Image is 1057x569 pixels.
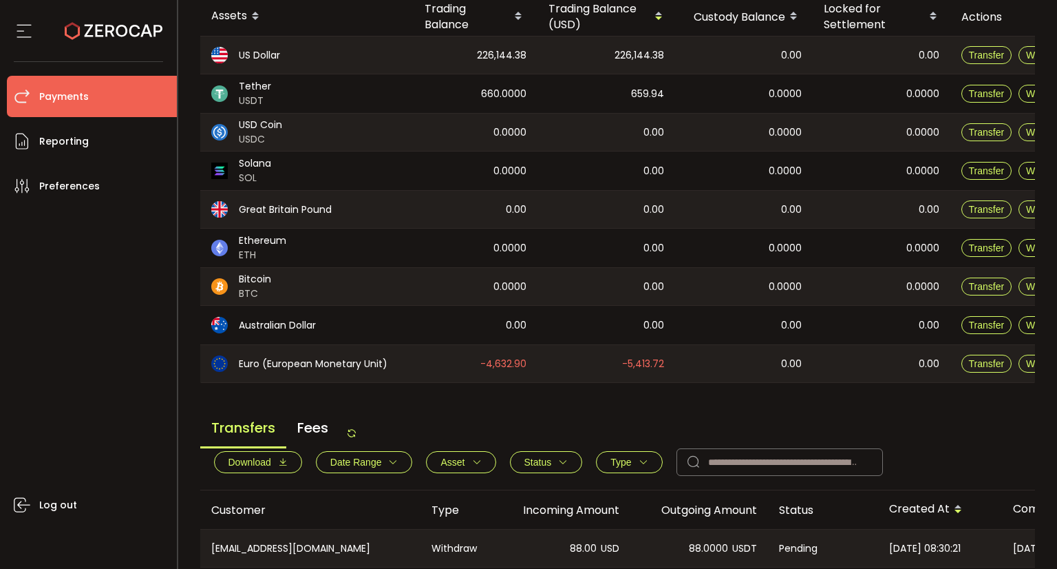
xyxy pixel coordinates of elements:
[643,240,664,256] span: 0.00
[643,125,664,141] span: 0.00
[969,127,1005,138] span: Transfer
[239,203,332,217] span: Great Britain Pound
[919,356,939,372] span: 0.00
[769,86,802,102] span: 0.0000
[211,124,228,141] img: usdc_portfolio.svg
[768,502,878,518] div: Status
[969,242,1005,254] span: Transfer
[211,47,228,63] img: usd_portfolio.svg
[440,457,465,468] span: Asset
[961,123,1012,141] button: Transfer
[524,457,552,468] span: Status
[906,86,939,102] span: 0.0000
[493,279,526,295] span: 0.0000
[211,201,228,218] img: gbp_portfolio.svg
[781,356,802,372] span: 0.00
[239,272,271,287] span: Bitcoin
[961,85,1012,103] button: Transfer
[481,86,526,102] span: 660.0000
[689,541,728,557] span: 88.0000
[919,48,939,63] span: 0.00
[961,239,1012,257] button: Transfer
[200,5,414,28] div: Assets
[211,240,228,256] img: eth_portfolio.svg
[330,457,382,468] span: Date Range
[643,318,664,333] span: 0.00
[420,530,493,567] div: Withdraw
[781,48,802,63] span: 0.00
[239,118,282,132] span: USD Coin
[769,279,802,295] span: 0.0000
[477,48,526,63] span: 226,144.38
[239,156,271,171] span: Solana
[919,202,939,218] span: 0.00
[969,165,1005,176] span: Transfer
[211,85,228,102] img: usdt_portfolio.svg
[286,409,339,446] span: Fees
[493,163,526,179] span: 0.0000
[969,88,1005,99] span: Transfer
[906,279,939,295] span: 0.0000
[239,132,282,147] span: USDC
[239,318,316,333] span: Australian Dollar
[426,451,495,473] button: Asset
[414,1,537,32] div: Trading Balance
[239,248,286,262] span: ETH
[610,457,631,468] span: Type
[493,502,630,518] div: Incoming Amount
[239,79,271,94] span: Tether
[211,278,228,295] img: btc_portfolio.svg
[961,46,1012,64] button: Transfer
[596,451,662,473] button: Type
[732,541,757,557] span: USDT
[969,358,1005,369] span: Transfer
[643,202,664,218] span: 0.00
[969,281,1005,292] span: Transfer
[239,94,271,108] span: USDT
[675,5,813,28] div: Custody Balance
[200,502,420,518] div: Customer
[969,204,1005,215] span: Transfer
[781,202,802,218] span: 0.00
[39,87,89,107] span: Payments
[961,355,1012,373] button: Transfer
[214,451,302,473] button: Download
[961,316,1012,334] button: Transfer
[631,86,664,102] span: 659.94
[480,356,526,372] span: -4,632.90
[630,502,768,518] div: Outgoing Amount
[961,278,1012,296] button: Transfer
[200,530,420,567] div: [EMAIL_ADDRESS][DOMAIN_NAME]
[988,503,1057,569] iframe: Chat Widget
[420,502,493,518] div: Type
[781,318,802,333] span: 0.00
[769,125,802,141] span: 0.0000
[813,1,950,32] div: Locked for Settlement
[506,318,526,333] span: 0.00
[211,163,228,179] img: sol_portfolio.png
[906,125,939,141] span: 0.0000
[919,318,939,333] span: 0.00
[969,50,1005,61] span: Transfer
[906,163,939,179] span: 0.0000
[769,163,802,179] span: 0.0000
[601,541,619,557] span: USD
[769,240,802,256] span: 0.0000
[200,409,286,448] span: Transfers
[39,176,100,196] span: Preferences
[643,163,664,179] span: 0.00
[239,287,271,301] span: BTC
[969,320,1005,331] span: Transfer
[316,451,413,473] button: Date Range
[510,451,583,473] button: Status
[39,495,77,515] span: Log out
[211,355,228,372] img: eur_portfolio.svg
[615,48,664,63] span: 226,144.38
[493,240,526,256] span: 0.0000
[239,48,280,63] span: US Dollar
[889,541,961,557] span: [DATE] 08:30:21
[228,457,271,468] span: Download
[239,171,271,185] span: SOL
[779,541,818,557] span: Pending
